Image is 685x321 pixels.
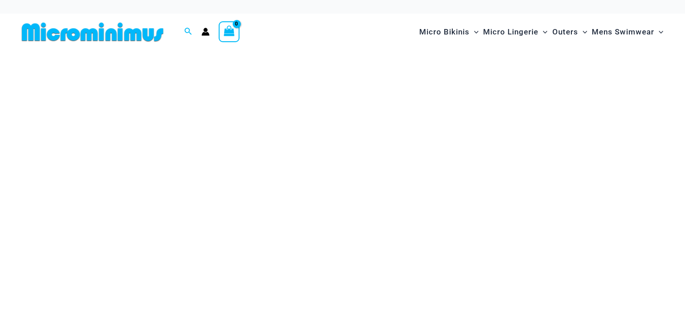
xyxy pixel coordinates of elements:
[419,20,469,44] span: Micro Bikinis
[654,20,663,44] span: Menu Toggle
[481,18,550,46] a: Micro LingerieMenu ToggleMenu Toggle
[219,21,240,42] a: View Shopping Cart, empty
[184,26,192,38] a: Search icon link
[552,20,578,44] span: Outers
[578,20,587,44] span: Menu Toggle
[18,22,167,42] img: MM SHOP LOGO FLAT
[483,20,538,44] span: Micro Lingerie
[589,18,666,46] a: Mens SwimwearMenu ToggleMenu Toggle
[550,18,589,46] a: OutersMenu ToggleMenu Toggle
[538,20,547,44] span: Menu Toggle
[416,17,667,47] nav: Site Navigation
[201,28,210,36] a: Account icon link
[417,18,481,46] a: Micro BikinisMenu ToggleMenu Toggle
[469,20,479,44] span: Menu Toggle
[592,20,654,44] span: Mens Swimwear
